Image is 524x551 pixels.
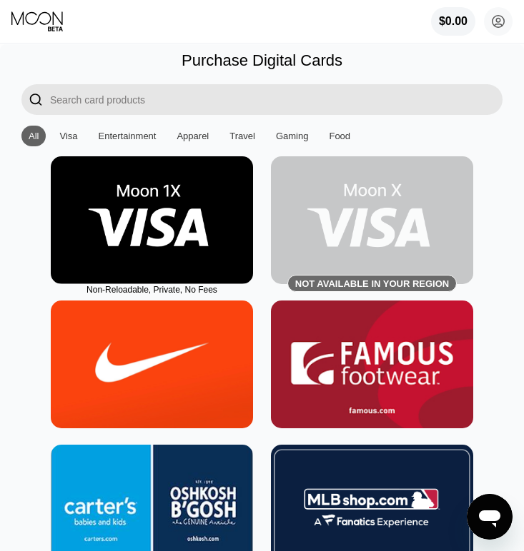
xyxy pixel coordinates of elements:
div: Apparel [177,131,209,141]
div:  [29,91,43,108]
div:  [21,84,50,115]
div: Not available in your region [271,156,473,284]
div: Not available in your region [295,278,449,289]
div: Non-Reloadable, Private, No Fees [51,285,253,295]
div: All [21,126,46,146]
div: Entertainment [92,126,164,146]
div: Food [322,126,357,146]
div: Purchase Digital Cards [182,51,342,70]
div: $0.00 [439,15,468,28]
div: Visa [52,126,84,146]
div: Entertainment [99,131,157,141]
div: Apparel [169,126,216,146]
div: Travel [222,126,262,146]
div: Visa [59,131,77,141]
iframe: Button to launch messaging window [467,494,513,540]
div: Gaming [269,126,316,146]
div: $0.00 [431,7,475,36]
div: Travel [229,131,255,141]
div: Food [329,131,350,141]
input: Search card products [50,84,503,115]
div: All [29,131,39,141]
div: Gaming [276,131,309,141]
